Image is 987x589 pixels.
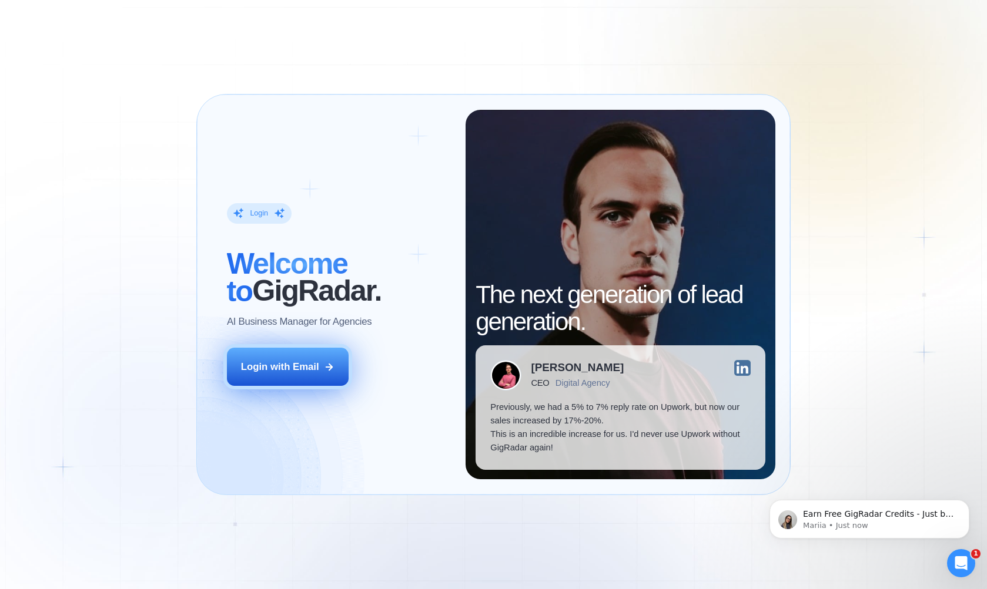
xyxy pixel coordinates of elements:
[490,400,750,455] p: Previously, we had a 5% to 7% reply rate on Upwork, but now our sales increased by 17%-20%. This ...
[947,549,975,577] iframe: Intercom live chat
[227,250,451,304] h2: ‍ GigRadar.
[531,378,549,388] div: CEO
[227,247,347,307] span: Welcome to
[752,475,987,557] iframe: Intercom notifications message
[476,281,765,335] h2: The next generation of lead generation.
[250,208,268,218] div: Login
[227,348,349,386] button: Login with Email
[971,549,981,558] span: 1
[241,360,319,373] div: Login with Email
[531,362,624,373] div: [PERSON_NAME]
[556,378,610,388] div: Digital Agency
[227,315,372,328] p: AI Business Manager for Agencies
